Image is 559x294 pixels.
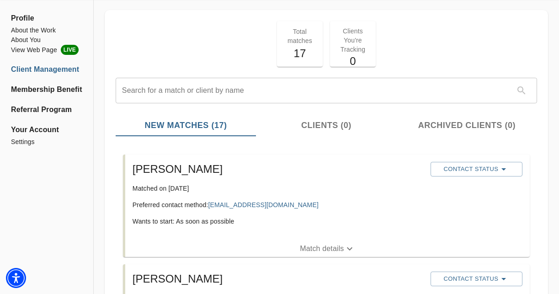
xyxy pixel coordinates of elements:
span: New Matches (17) [121,119,250,132]
span: Profile [11,13,82,24]
a: Client Management [11,64,82,75]
a: About You [11,35,82,45]
h5: 17 [282,46,317,61]
h5: [PERSON_NAME] [133,272,423,286]
p: Matched on [DATE] [133,184,423,193]
span: LIVE [61,45,79,55]
h5: 0 [335,54,370,69]
p: Preferred contact method: [133,200,423,209]
h5: [PERSON_NAME] [133,162,423,176]
a: [EMAIL_ADDRESS][DOMAIN_NAME] [208,201,318,208]
li: View Web Page [11,45,82,55]
p: Clients You're Tracking [335,27,370,54]
a: View Web PageLIVE [11,45,82,55]
p: Wants to start: As soon as possible [133,217,423,226]
p: Match details [300,243,344,254]
p: Total matches [282,27,317,45]
a: About the Work [11,26,82,35]
a: Referral Program [11,104,82,115]
div: Accessibility Menu [6,268,26,288]
span: Archived Clients (0) [402,119,532,132]
span: Contact Status [435,273,518,284]
button: Contact Status [431,162,522,176]
span: Contact Status [435,164,518,175]
a: Settings [11,137,82,147]
button: Contact Status [431,272,522,286]
span: Clients (0) [261,119,391,132]
span: Your Account [11,124,82,135]
a: Membership Benefits [11,84,82,95]
button: Match details [125,241,530,257]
